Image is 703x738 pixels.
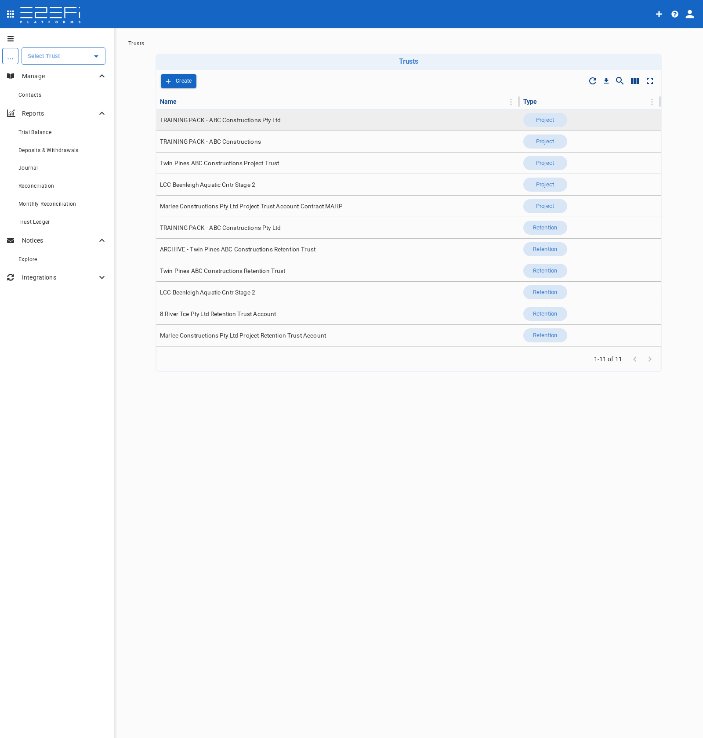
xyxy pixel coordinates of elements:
[645,95,659,109] button: Column Actions
[18,165,38,171] span: Journal
[531,116,559,124] span: Project
[531,159,559,167] span: Project
[528,331,562,340] span: Retention
[160,310,276,318] span: 8 River Tce Pty Ltd Retention Trust Account
[531,202,559,211] span: Project
[160,138,261,146] span: TRAINING PACK - ABC Constructions
[160,181,255,189] span: LCC Beenleigh Aquatic Cntr Stage 2
[159,57,658,65] h6: Trusts
[128,40,689,47] nav: breadcrumb
[18,256,37,262] span: Explore
[161,74,196,88] button: Create
[18,147,79,153] span: Deposits & Withdrawals
[18,129,51,135] span: Trial Balance
[176,76,192,86] p: Create
[160,224,281,232] span: TRAINING PACK - ABC Constructions Pty Ltd
[528,288,562,297] span: Retention
[18,183,54,189] span: Reconciliation
[18,201,76,207] span: Monthly Reconciliation
[160,202,343,211] span: Marlee Constructions Pty Ltd Project Trust Account Contract MAHP
[25,51,88,61] input: Select Trust
[627,355,642,363] span: Go to previous page
[90,50,102,62] button: Open
[528,245,562,254] span: Retention
[18,92,41,98] span: Contacts
[523,96,537,107] div: Type
[22,72,97,80] p: Manage
[22,236,97,245] p: Notices
[18,219,50,225] span: Trust Ledger
[161,74,196,88] span: Add Trust
[612,73,627,88] button: Show/Hide search
[2,48,18,64] div: ...
[642,355,657,363] span: Go to next page
[160,159,279,167] span: Twin Pines ABC Constructions Project Trust
[528,310,562,318] span: Retention
[585,73,600,88] span: Refresh Data
[531,138,559,146] span: Project
[642,73,657,88] button: Toggle full screen
[22,273,97,282] p: Integrations
[128,40,144,47] a: Trusts
[22,109,97,118] p: Reports
[528,267,562,275] span: Retention
[160,331,326,340] span: Marlee Constructions Pty Ltd Project Retention Trust Account
[160,96,177,107] div: Name
[160,267,286,275] span: Twin Pines ABC Constructions Retention Trust
[600,75,612,87] button: Download CSV
[160,288,255,297] span: LCC Beenleigh Aquatic Cntr Stage 2
[627,73,642,88] button: Show/Hide columns
[504,95,518,109] button: Column Actions
[594,355,623,364] span: 1-11 of 11
[528,224,562,232] span: Retention
[531,181,559,189] span: Project
[160,116,281,124] span: TRAINING PACK - ABC Constructions Pty Ltd
[160,245,315,254] span: ARCHIVE - Twin Pines ABC Constructions Retention Trust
